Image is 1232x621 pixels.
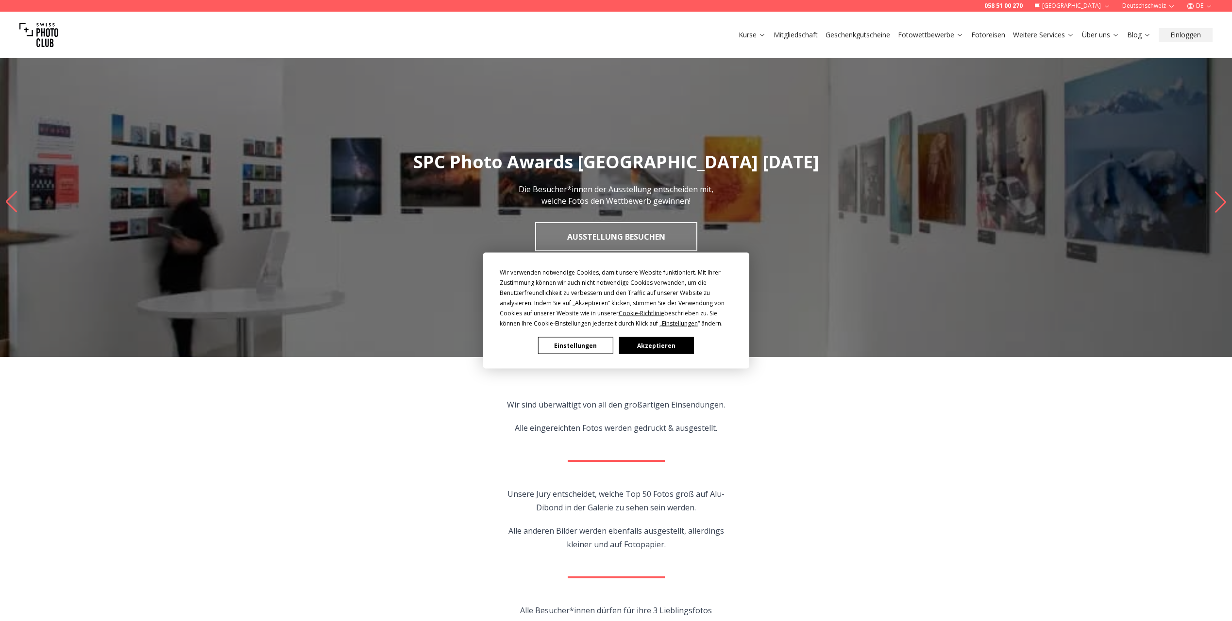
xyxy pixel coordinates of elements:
[538,337,613,354] button: Einstellungen
[619,309,664,317] span: Cookie-Richtlinie
[483,253,749,369] div: Cookie Consent Prompt
[619,337,693,354] button: Akzeptieren
[662,319,698,327] span: Einstellungen
[500,267,733,328] div: Wir verwenden notwendige Cookies, damit unsere Website funktioniert. Mit Ihrer Zustimmung können ...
